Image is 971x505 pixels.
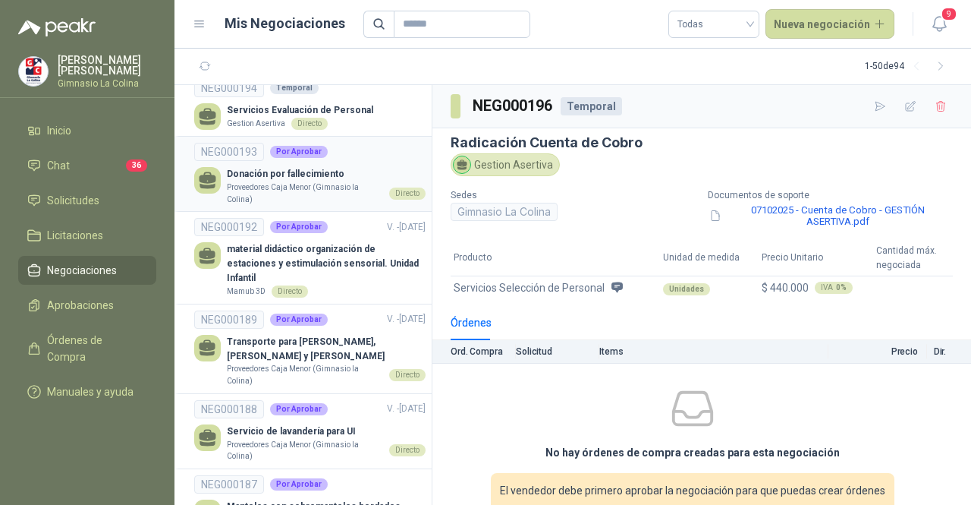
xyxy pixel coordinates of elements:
a: NEG000189Por AprobarV. -[DATE] Transporte para [PERSON_NAME], [PERSON_NAME] y [PERSON_NAME]Provee... [194,311,426,387]
b: 0 % [836,284,847,292]
button: Nueva negociación [765,9,895,39]
a: Inicio [18,116,156,145]
p: Gimnasio La Colina [58,79,156,88]
h3: NEG000196 [473,94,555,118]
div: Por Aprobar [270,146,328,158]
a: Licitaciones [18,221,156,250]
p: Documentos de soporte [708,188,953,203]
p: Proveedores Caja Menor (Gimnasio la Colina) [227,439,383,462]
p: Transporte para [PERSON_NAME], [PERSON_NAME] y [PERSON_NAME] [227,335,426,364]
a: Aprobaciones [18,291,156,320]
span: Negociaciones [47,262,117,279]
div: NEG000192 [194,218,264,236]
a: Solicitudes [18,186,156,215]
p: material didáctico organización de estaciones y estimulación sensorial. Unidad Infantil [227,242,426,286]
span: 36 [126,159,147,172]
div: Unidades [663,283,710,295]
span: Licitaciones [47,227,103,244]
div: Gimnasio La Colina [451,203,558,221]
div: Directo [291,118,328,130]
th: Items [599,340,828,364]
div: Directo [272,286,308,298]
p: [PERSON_NAME] [PERSON_NAME] [58,55,156,76]
div: Por Aprobar [270,221,328,233]
div: Por Aprobar [270,478,328,491]
h1: Mis Negociaciones [225,13,345,34]
h3: Radicación Cuenta de Cobro [451,134,953,150]
a: Órdenes de Compra [18,326,156,371]
a: Negociaciones [18,256,156,285]
div: Temporal [561,97,622,115]
button: 9 [925,11,953,38]
div: Órdenes [451,314,492,331]
img: Logo peakr [18,18,96,36]
div: Directo [389,369,426,381]
a: NEG000188Por AprobarV. -[DATE] Servicio de lavandería para UIProveedores Caja Menor (Gimnasio la ... [194,400,426,462]
div: NEG000193 [194,143,264,161]
span: Aprobaciones [47,297,114,314]
span: El vendedor debe primero aprobar la negociación para que puedas crear órdenes [500,482,885,499]
div: NEG000188 [194,400,264,418]
p: Donación por fallecimiento [227,167,426,181]
div: Por Aprobar [270,314,328,326]
p: Servicio de lavandería para UI [227,425,426,439]
h3: No hay órdenes de compra creadas para esta negociación [545,444,840,461]
th: Precio Unitario [759,241,874,276]
img: Company Logo [19,57,48,86]
p: Proveedores Caja Menor (Gimnasio la Colina) [227,181,383,205]
span: Órdenes de Compra [47,332,142,365]
div: Gestion Asertiva [451,153,560,176]
span: Inicio [47,122,71,139]
span: 9 [941,7,957,21]
button: 07102025 - Cuenta de Cobro - GESTIÓN ASERTIVA.pdf [708,203,953,229]
span: Chat [47,157,70,174]
th: Producto [451,241,660,276]
span: Manuales y ayuda [47,383,134,400]
p: Sedes [451,188,696,203]
th: Cantidad máx. negociada [873,241,953,276]
a: NEG000192Por AprobarV. -[DATE] material didáctico organización de estaciones y estimulación senso... [194,218,426,298]
span: $ 440.000 [762,282,809,294]
a: Manuales y ayuda [18,377,156,406]
th: Precio [828,340,927,364]
span: V. - [DATE] [387,222,426,232]
span: Servicios Selección de Personal [454,279,605,296]
span: Solicitudes [47,192,99,209]
th: Dir. [927,340,971,364]
p: Proveedores Caja Menor (Gimnasio la Colina) [227,363,383,387]
a: NEG000193Por AprobarDonación por fallecimientoProveedores Caja Menor (Gimnasio la Colina)Directo [194,143,426,205]
div: IVA [815,282,853,294]
th: Ord. Compra [432,340,516,364]
p: Mamub 3D [227,286,266,298]
span: Todas [677,13,750,36]
a: NEG000194TemporalServicios Evaluación de PersonalGestion AsertivaDirecto [194,79,426,130]
div: Directo [389,188,426,200]
th: Solicitud [516,340,599,364]
span: V. - [DATE] [387,403,426,414]
span: V. - [DATE] [387,314,426,324]
div: NEG000187 [194,475,264,494]
div: Temporal [270,82,319,94]
div: NEG000194 [194,79,264,97]
div: NEG000189 [194,311,264,329]
th: Unidad de medida [660,241,758,276]
a: Chat36 [18,151,156,180]
div: 1 - 50 de 94 [865,55,953,79]
div: Directo [389,444,426,456]
p: Gestion Asertiva [227,118,285,130]
p: Servicios Evaluación de Personal [227,103,373,118]
div: Por Aprobar [270,403,328,415]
